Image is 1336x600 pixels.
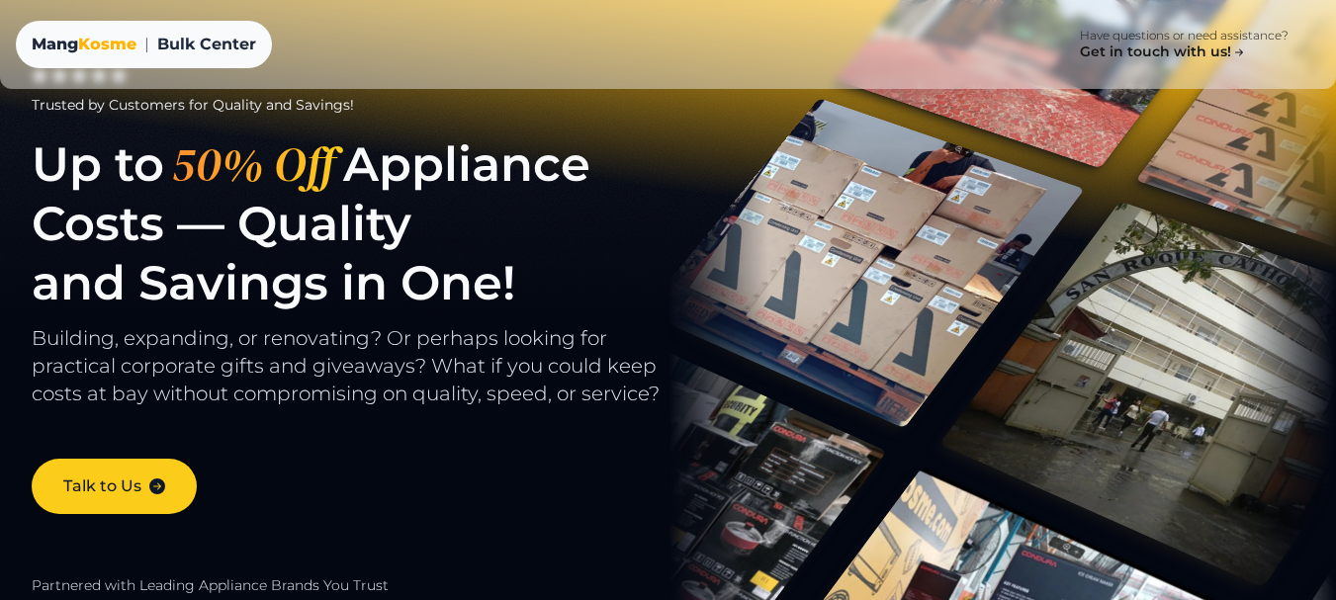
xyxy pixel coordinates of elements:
span: Bulk Center [157,33,256,56]
h1: Up to Appliance Costs — Quality and Savings in One! [32,134,711,312]
p: Building, expanding, or renovating? Or perhaps looking for practical corporate gifts and giveaway... [32,324,711,427]
h4: Get in touch with us! [1080,43,1247,61]
a: Have questions or need assistance? Get in touch with us! [1048,16,1320,73]
a: Talk to Us [32,459,197,514]
span: | [144,33,149,56]
span: 50% Off [164,134,343,194]
div: Trusted by Customers for Quality and Savings! [32,95,711,115]
div: Mang [32,33,136,56]
a: MangKosme [32,33,136,56]
span: Kosme [78,35,136,53]
p: Have questions or need assistance? [1080,28,1289,43]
